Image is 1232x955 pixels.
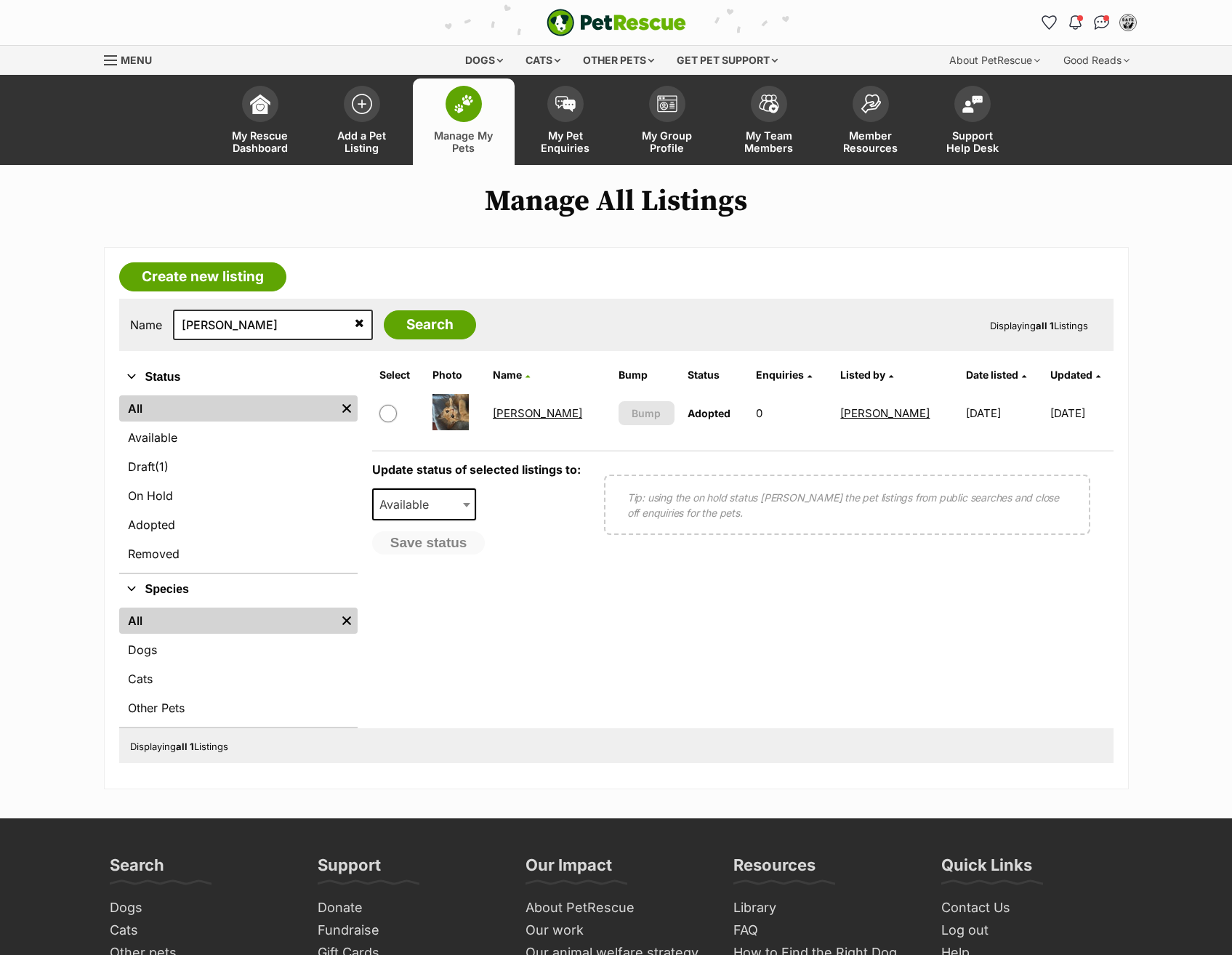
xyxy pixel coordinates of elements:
[372,531,486,555] button: Save status
[613,363,680,387] th: Bump
[372,462,581,477] label: Update status of selected listings to:
[657,95,677,113] img: group-profile-icon-3fa3cf56718a62981997c0bc7e787c4b2cf8bcc04b72c1350f741eb67cf2f40e.svg
[119,368,358,387] button: Status
[104,46,162,72] a: Menu
[119,695,358,721] a: Other Pets
[922,78,1023,165] a: Support Help Desk
[756,368,804,381] span: translation missing: en.admin.listings.index.attributes.enquiries
[119,605,358,727] div: Species
[555,96,576,112] img: pet-enquiries-icon-7e3ad2cf08bfb03b45e93fb7055b45f3efa6380592205ae92323e6603595dc1f.svg
[318,855,381,884] h3: Support
[104,919,297,942] a: Cats
[728,897,921,919] a: Library
[329,129,395,154] span: Add a Pet Listing
[635,129,700,154] span: My Group Profile
[940,129,1005,154] span: Support Help Desk
[632,406,661,421] span: Bump
[1038,11,1140,34] ul: Account quick links
[515,46,571,75] div: Cats
[990,320,1088,331] span: Displaying Listings
[119,637,358,663] a: Dogs
[840,368,885,381] span: Listed by
[750,388,833,438] td: 0
[1069,15,1081,30] img: notifications-46538b983faf8c2785f20acdc204bb7945ddae34d4c08c2a6579f10ce5e182be.svg
[427,363,486,387] th: Photo
[1121,15,1135,30] img: Debbie Aprilia profile pic
[493,406,582,420] a: [PERSON_NAME]
[119,454,358,480] a: Draft
[820,78,922,165] a: Member Resources
[547,9,686,36] img: logo-e224e6f780fb5917bec1dbf3a21bbac754714ae5b6737aabdf751b685950b380.svg
[941,855,1032,884] h3: Quick Links
[104,897,297,919] a: Dogs
[119,395,336,422] a: All
[374,494,443,515] span: Available
[520,897,713,919] a: About PetRescue
[935,897,1129,919] a: Contact Us
[966,368,1018,381] span: Date listed
[312,897,505,919] a: Donate
[515,78,616,165] a: My Pet Enquiries
[431,129,496,154] span: Manage My Pets
[1050,368,1092,381] span: Updated
[119,424,358,451] a: Available
[1036,320,1054,331] strong: all 1
[861,94,881,113] img: member-resources-icon-8e73f808a243e03378d46382f2149f9095a855e16c252ad45f914b54edf8863c.svg
[966,368,1026,381] a: Date listed
[960,388,1049,438] td: [DATE]
[454,94,474,113] img: manage-my-pets-icon-02211641906a0b7f246fdf0571729dbe1e7629f14944591b6c1af311fb30b64b.svg
[526,855,612,884] h3: Our Impact
[667,46,788,75] div: Get pet support
[1038,11,1061,34] a: Favourites
[119,262,286,291] a: Create new listing
[1116,11,1140,34] button: My account
[520,919,713,942] a: Our work
[688,407,730,419] span: Adopted
[733,855,816,884] h3: Resources
[616,78,718,165] a: My Group Profile
[119,608,336,634] a: All
[1050,368,1100,381] a: Updated
[312,919,505,942] a: Fundraise
[119,483,358,509] a: On Hold
[573,46,664,75] div: Other pets
[455,46,513,75] div: Dogs
[311,78,413,165] a: Add a Pet Listing
[336,608,358,634] a: Remove filter
[176,741,194,752] strong: all 1
[119,541,358,567] a: Removed
[547,9,686,36] a: PetRescue
[493,368,522,381] span: Name
[1090,11,1114,34] a: Conversations
[155,458,169,475] span: (1)
[121,54,152,66] span: Menu
[756,368,812,381] a: Enquiries
[736,129,802,154] span: My Team Members
[718,78,820,165] a: My Team Members
[372,488,477,520] span: Available
[209,78,311,165] a: My Rescue Dashboard
[619,401,675,425] button: Bump
[384,310,476,339] input: Search
[1050,388,1112,438] td: [DATE]
[110,855,164,884] h3: Search
[728,919,921,942] a: FAQ
[935,919,1129,942] a: Log out
[493,368,530,381] a: Name
[413,78,515,165] a: Manage My Pets
[1053,46,1140,75] div: Good Reads
[228,129,293,154] span: My Rescue Dashboard
[130,741,228,752] span: Displaying Listings
[1094,15,1109,30] img: chat-41dd97257d64d25036548639549fe6c8038ab92f7586957e7f3b1b290dea8141.svg
[119,580,358,599] button: Species
[627,490,1067,520] p: Tip: using the on hold status [PERSON_NAME] the pet listings from public searches and close off e...
[533,129,598,154] span: My Pet Enquiries
[352,94,372,114] img: add-pet-listing-icon-0afa8454b4691262ce3f59096e99ab1cd57d4a30225e0717b998d2c9b9846f56.svg
[250,94,270,114] img: dashboard-icon-eb2f2d2d3e046f16d808141f083e7271f6b2e854fb5c12c21221c1fb7104beca.svg
[682,363,749,387] th: Status
[130,318,162,331] label: Name
[1064,11,1087,34] button: Notifications
[336,395,358,422] a: Remove filter
[119,512,358,538] a: Adopted
[962,95,983,113] img: help-desk-icon-fdf02630f3aa405de69fd3d07c3f3aa587a6932b1a1747fa1d2bba05be0121f9.svg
